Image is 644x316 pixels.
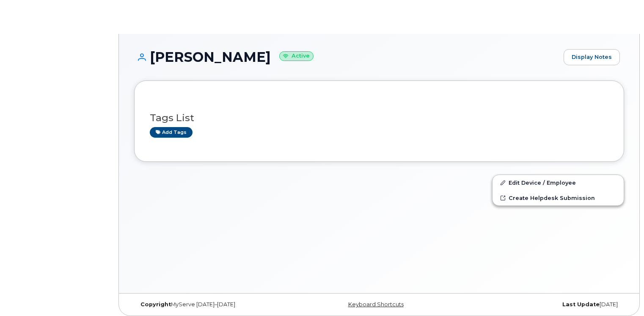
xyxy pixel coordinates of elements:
h1: [PERSON_NAME] [134,50,559,64]
a: Edit Device / Employee [493,175,624,190]
h3: Tags List [150,113,608,123]
strong: Copyright [140,301,171,308]
div: [DATE] [461,301,624,308]
div: MyServe [DATE]–[DATE] [134,301,297,308]
a: Keyboard Shortcuts [348,301,404,308]
a: Add tags [150,127,193,138]
strong: Last Update [562,301,600,308]
a: Create Helpdesk Submission [493,190,624,205]
a: Display Notes [564,49,620,65]
small: Active [279,51,314,61]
